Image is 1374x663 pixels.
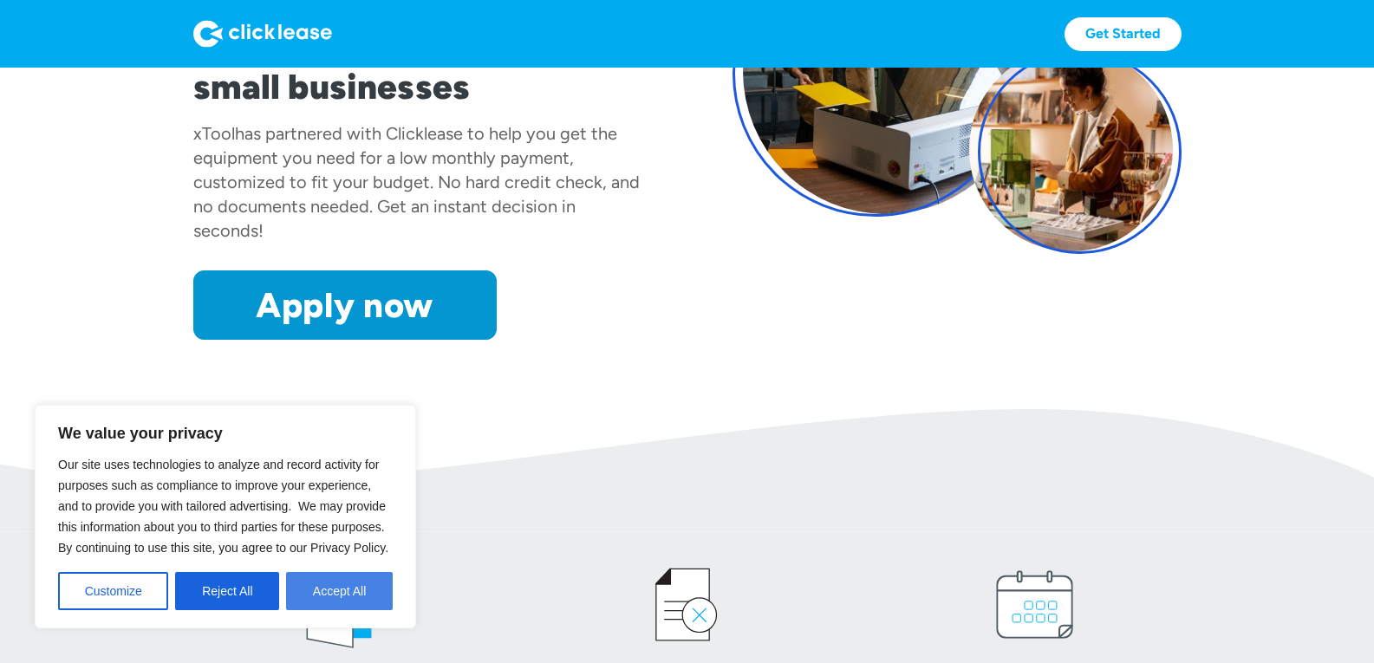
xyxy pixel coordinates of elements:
p: We value your privacy [58,423,393,444]
div: has partnered with Clicklease to help you get the equipment you need for a low monthly payment, c... [193,123,640,241]
img: credit icon [635,553,739,657]
span: Our site uses technologies to analyze and record activity for purposes such as compliance to impr... [58,458,388,555]
img: Logo [193,20,332,48]
button: Reject All [175,572,279,610]
a: Get Started [1065,17,1182,51]
img: calendar icon [983,553,1087,657]
button: Customize [58,572,168,610]
button: Accept All [286,572,393,610]
a: Apply now [193,270,497,340]
div: xTool [193,123,235,144]
div: We value your privacy [35,405,416,628]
